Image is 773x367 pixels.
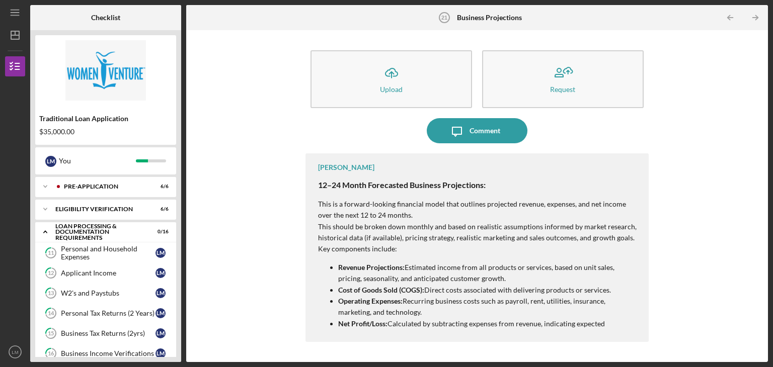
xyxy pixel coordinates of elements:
[470,118,500,143] div: Comment
[12,349,18,355] text: LM
[156,268,166,278] div: L M
[380,85,403,93] div: Upload
[338,319,388,328] strong: Net Profit/Loss:
[61,289,156,297] div: W2's and Paystubs
[156,328,166,338] div: L M
[156,248,166,258] div: L M
[45,156,56,167] div: L M
[318,221,639,244] p: This should be broken down monthly and based on realistic assumptions informed by market research...
[40,283,171,303] a: 13W2's and PaystubsLM
[318,199,639,221] p: This is a forward-looking financial model that outlines projected revenue, expenses, and net inco...
[40,263,171,283] a: 12Applicant IncomeLM
[338,285,639,296] p: Direct costs associated with delivering products or services.
[156,308,166,318] div: L M
[55,223,143,241] div: Loan Processing & Documentation Requirements
[338,318,639,341] p: Calculated by subtracting expenses from revenue, indicating expected profitability or funding needs.
[40,323,171,343] a: 15Business Tax Returns (2yrs)LM
[55,206,143,212] div: Eligibility Verification
[150,229,169,235] div: 0 / 16
[48,350,54,357] tspan: 16
[48,330,54,337] tspan: 15
[61,349,156,357] div: Business Income Verifications
[91,14,120,22] b: Checklist
[39,115,172,123] div: Traditional Loan Application
[427,118,527,143] button: Comment
[550,85,575,93] div: Request
[40,343,171,363] a: 16Business Income VerificationsLM
[318,163,374,171] div: [PERSON_NAME]
[150,206,169,212] div: 6 / 6
[482,50,644,108] button: Request
[338,263,405,271] strong: Revenue Projections:
[318,243,639,254] p: Key components include:
[156,288,166,298] div: L M
[150,183,169,190] div: 6 / 6
[156,348,166,358] div: L M
[48,270,54,277] tspan: 12
[5,342,25,362] button: LM
[48,250,54,256] tspan: 11
[318,180,486,190] strong: 12–24 Month Forecasted Business Projections:
[40,303,171,323] a: 14Personal Tax Returns (2 Years)LM
[48,290,54,297] tspan: 13
[338,262,639,285] p: Estimated income from all products or services, based on unit sales, pricing, seasonality, and an...
[40,243,171,263] a: 11Personal and Household ExpensesLM
[338,286,424,294] strong: Cost of Goods Sold (COGS):
[61,309,156,317] div: Personal Tax Returns (2 Years)
[311,50,472,108] button: Upload
[48,310,54,317] tspan: 14
[35,40,176,101] img: Product logo
[61,269,156,277] div: Applicant Income
[338,296,639,318] p: Recurring business costs such as payroll, rent, utilities, insurance, marketing, and technology.
[39,128,172,136] div: $35,000.00
[61,329,156,337] div: Business Tax Returns (2yrs)
[59,152,136,169] div: You
[61,245,156,261] div: Personal and Household Expenses
[441,15,447,21] tspan: 21
[338,297,403,305] strong: Operating Expenses:
[64,183,143,190] div: Pre-Application
[457,14,522,22] b: Business Projections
